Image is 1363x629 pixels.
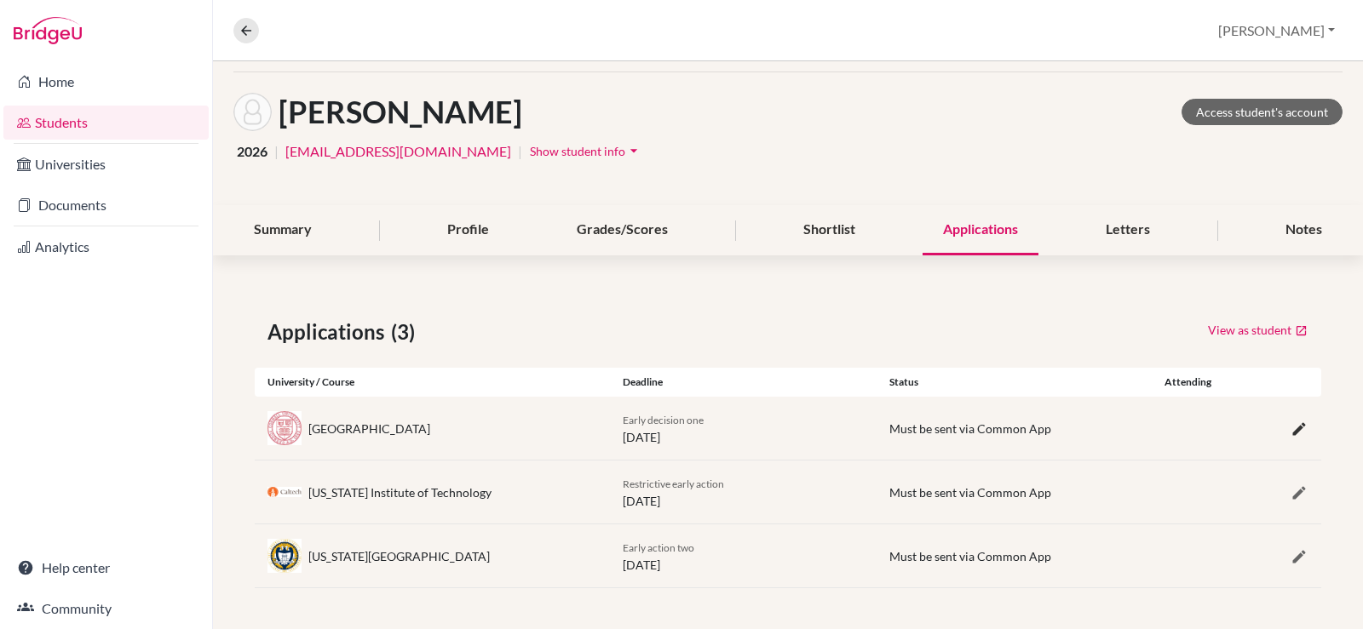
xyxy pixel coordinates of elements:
a: [EMAIL_ADDRESS][DOMAIN_NAME] [285,141,511,162]
img: Bridge-U [14,17,82,44]
span: (3) [391,317,422,347]
img: Yejun Seo's avatar [233,93,272,131]
span: Must be sent via Common App [889,485,1051,500]
div: Letters [1085,205,1170,255]
button: Show student infoarrow_drop_down [529,138,643,164]
h1: [PERSON_NAME] [279,94,522,130]
a: Help center [3,551,209,585]
img: us_gate_0sbr2r_j.jpeg [267,539,302,573]
div: [US_STATE] Institute of Technology [308,483,492,501]
span: Early decision one [623,414,704,426]
span: Restrictive early action [623,477,724,490]
div: Grades/Scores [556,205,688,255]
a: Community [3,592,209,626]
img: us_cor_p_98w037.jpeg [267,411,302,445]
button: [PERSON_NAME] [1211,14,1343,47]
a: Students [3,106,209,140]
div: Status [877,375,1143,390]
div: Attending [1143,375,1232,390]
div: Summary [233,205,332,255]
a: Documents [3,188,209,222]
span: Must be sent via Common App [889,549,1051,563]
div: University / Course [255,375,610,390]
span: Applications [267,317,391,347]
i: arrow_drop_down [625,142,642,159]
a: Analytics [3,230,209,264]
a: View as student [1207,317,1308,343]
span: 2026 [237,141,267,162]
div: [DATE] [610,410,877,446]
span: Must be sent via Common App [889,421,1051,436]
span: Early action two [623,541,694,554]
div: Shortlist [783,205,876,255]
a: Universities [3,147,209,181]
a: Home [3,65,209,99]
a: Access student's account [1182,99,1343,125]
div: Notes [1265,205,1343,255]
span: | [518,141,522,162]
div: Applications [923,205,1038,255]
div: [DATE] [610,474,877,510]
div: [GEOGRAPHIC_DATA] [308,420,430,437]
span: | [274,141,279,162]
div: [DATE] [610,538,877,574]
img: us_ctc_usx8fryn.jpeg [267,487,302,498]
div: [US_STATE][GEOGRAPHIC_DATA] [308,547,490,565]
div: Deadline [610,375,877,390]
span: Show student info [530,144,625,158]
div: Profile [427,205,509,255]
